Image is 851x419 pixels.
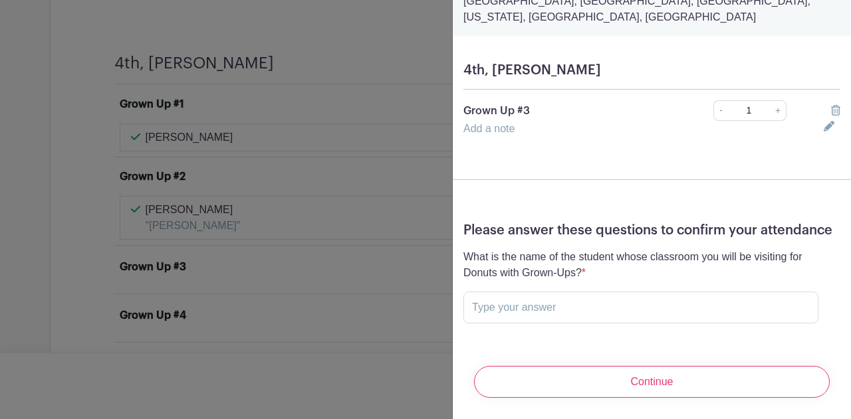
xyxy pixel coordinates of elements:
p: Grown Up #3 [463,103,677,119]
a: Add a note [463,123,515,134]
h5: Please answer these questions to confirm your attendance [463,222,840,238]
input: Continue [474,366,830,398]
a: - [713,100,728,121]
input: Type your answer [463,292,818,323]
h5: 4th, [PERSON_NAME] [463,62,840,78]
a: + [770,100,787,121]
p: What is the name of the student whose classroom you will be visiting for Donuts with Grown-Ups? [463,249,818,281]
